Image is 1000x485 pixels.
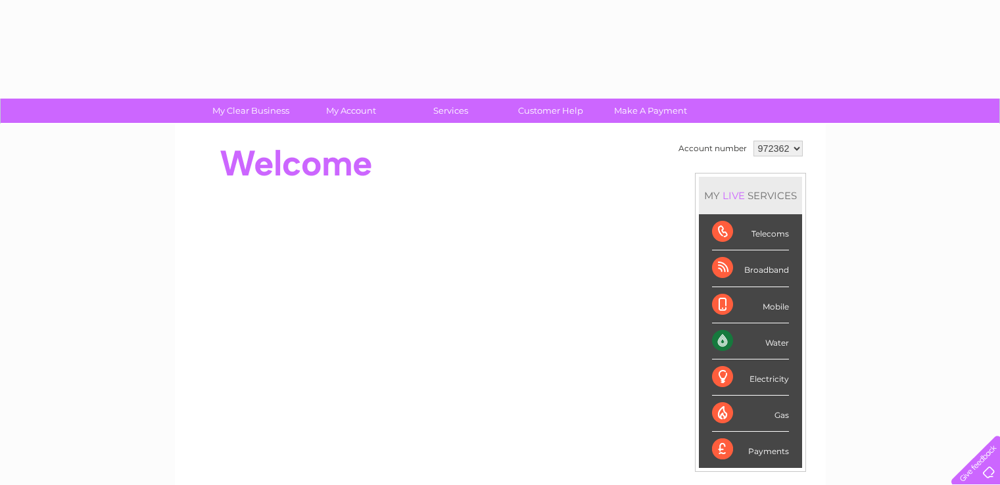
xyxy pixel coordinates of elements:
[675,137,750,160] td: Account number
[712,359,789,396] div: Electricity
[596,99,705,123] a: Make A Payment
[396,99,505,123] a: Services
[712,396,789,432] div: Gas
[712,323,789,359] div: Water
[712,250,789,287] div: Broadband
[712,432,789,467] div: Payments
[496,99,605,123] a: Customer Help
[712,214,789,250] div: Telecoms
[297,99,405,123] a: My Account
[712,287,789,323] div: Mobile
[197,99,305,123] a: My Clear Business
[720,189,748,202] div: LIVE
[699,177,802,214] div: MY SERVICES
